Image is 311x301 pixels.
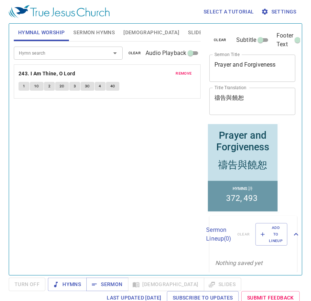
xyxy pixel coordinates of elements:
textarea: Prayer and Forgiveness [214,61,290,75]
span: 3C [85,83,90,90]
button: 3C [81,82,94,91]
span: Select a tutorial [204,7,254,16]
span: 4 [99,83,101,90]
span: Audio Playback [146,49,186,58]
button: Settings [260,5,299,19]
iframe: from-child [206,123,279,213]
button: Sermon [86,278,128,291]
span: Slides [188,28,205,37]
span: clear [214,37,226,43]
span: 2C [60,83,65,90]
button: 2C [55,82,69,91]
b: 243. I Am Thine, O Lord [19,69,75,78]
span: Settings [263,7,296,16]
span: Sermon Hymns [73,28,115,37]
button: remove [172,69,196,78]
span: 2 [48,83,50,90]
span: Footer Text [277,31,293,49]
button: clear [124,49,146,58]
button: 2 [44,82,55,91]
button: Hymns [48,278,87,291]
span: Sermon [92,280,122,289]
button: 3 [69,82,80,91]
button: Open [110,48,120,58]
button: clear [209,36,231,44]
button: 1C [30,82,44,91]
span: Hymnal Worship [18,28,65,37]
span: [DEMOGRAPHIC_DATA] [123,28,179,37]
span: 1 [23,83,25,90]
div: Sermon Lineup(0)clearAdd to Lineup [209,216,297,253]
i: Nothing saved yet [215,260,262,266]
span: Subtitle [236,36,256,44]
span: 4C [110,83,115,90]
textarea: 禱告與饒恕 [214,94,290,108]
span: clear [128,50,141,56]
button: 4C [106,82,120,91]
button: Select a tutorial [201,5,257,19]
img: True Jesus Church [9,5,110,18]
span: remove [176,70,192,77]
button: 243. I Am Thine, O Lord [19,69,77,78]
span: Hymns [54,280,81,289]
span: 3 [74,83,76,90]
span: Add to Lineup [260,225,283,245]
p: Sermon Lineup ( 0 ) [206,226,231,243]
button: 4 [95,82,106,91]
button: Add to Lineup [255,223,287,246]
span: 1C [34,83,39,90]
button: 1 [19,82,29,91]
